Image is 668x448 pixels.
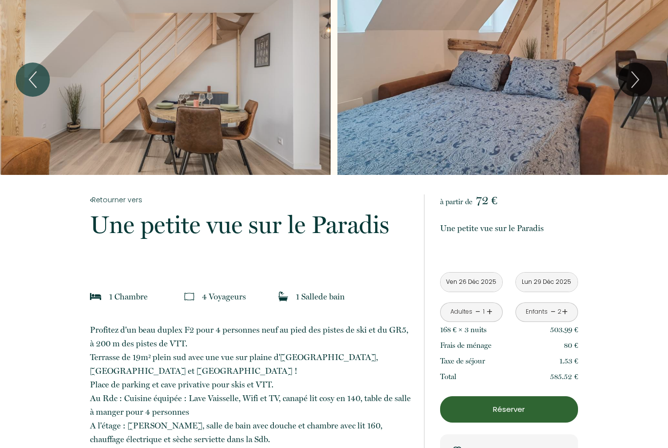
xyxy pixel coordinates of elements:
[475,304,481,320] a: -
[202,290,246,303] p: 4 Voyageur
[440,324,487,336] p: 168 € × 3 nuit
[90,213,411,237] p: Une petite vue sur le Paradis
[526,307,548,317] div: Enfants
[562,304,568,320] a: +
[109,290,148,303] p: 1 Chambre
[16,63,50,97] button: Previous
[516,273,578,292] input: Départ
[476,193,497,207] span: 72 €
[90,323,411,446] p: Profitez d'un beau duplex F2 pour 4 personnes neuf au pied des pistes de ski et du GR5, à 200 m d...
[440,221,578,235] p: Une petite vue sur le Paradis
[184,292,194,301] img: guests
[440,197,472,206] span: à partir de
[618,63,652,97] button: Next
[444,404,575,415] p: Réserver
[243,292,246,301] span: s
[440,371,456,383] p: Total
[441,273,502,292] input: Arrivée
[440,340,491,351] p: Frais de ménage
[557,307,562,317] div: 2
[551,304,556,320] a: -
[559,355,578,367] p: 1.53 €
[550,324,578,336] p: 503.99 €
[90,194,411,205] a: Retourner vers
[450,307,472,317] div: Adultes
[484,325,487,334] span: s
[296,290,345,303] p: 1 Salle de bain
[564,340,578,351] p: 80 €
[440,396,578,423] button: Réserver
[481,307,486,317] div: 1
[550,371,578,383] p: 585.52 €
[487,304,492,320] a: +
[440,355,485,367] p: Taxe de séjour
